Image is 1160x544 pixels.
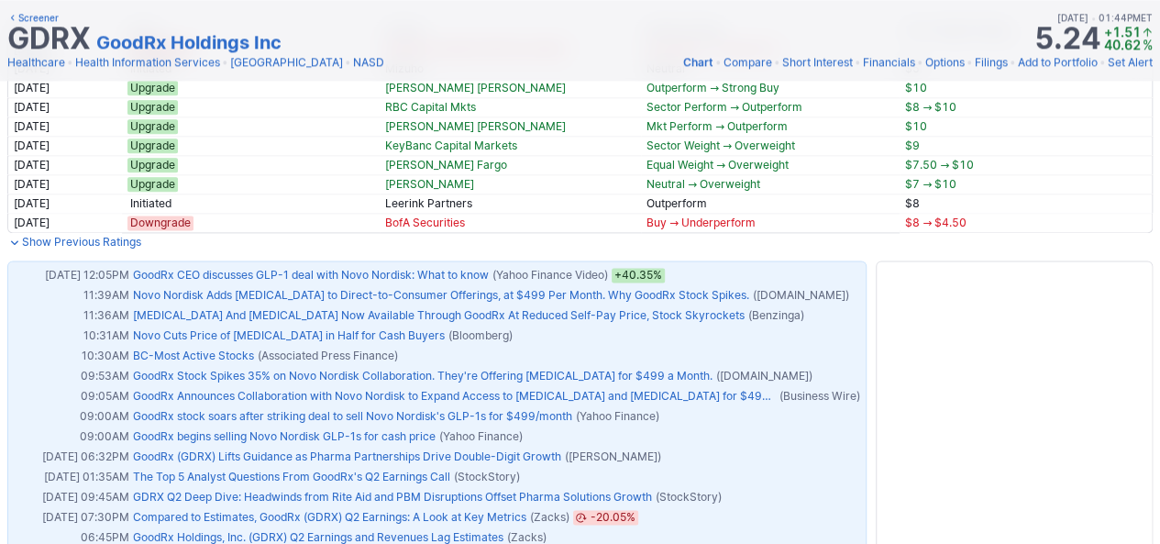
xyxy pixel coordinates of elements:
[12,447,131,467] td: [DATE] 06:32PM
[380,174,641,194] td: [PERSON_NAME]
[133,429,436,443] a: GoodRx begins selling Novo Nordisk GLP-1s for cash price
[641,174,900,194] td: Neutral → Overweight
[641,155,900,174] td: Equal Weight → Overweight
[7,235,141,249] a: Show Previous Ratings
[641,136,900,155] td: Sector Weight → Overweight
[1034,24,1100,53] strong: 5.24
[573,510,638,525] span: Aug 07, 2025
[75,53,220,72] a: Health Information Services
[222,53,228,72] span: •
[716,367,812,385] span: ([DOMAIN_NAME])
[917,53,923,72] span: •
[683,53,713,72] a: Chart
[7,78,122,97] td: [DATE]
[855,53,861,72] span: •
[12,386,131,406] td: 09:05AM
[1104,24,1141,39] span: +1.51
[774,53,780,72] span: •
[7,174,122,194] td: [DATE]
[127,100,178,115] span: Upgrade
[133,328,445,342] a: Novo Cuts Price of [MEDICAL_DATA] in Half for Cash Buyers
[900,78,1153,97] td: $10
[900,117,1153,136] td: $10
[1104,37,1141,52] span: 40.62
[127,81,178,95] span: Upgrade
[7,155,122,174] td: [DATE]
[12,285,131,305] td: 11:39AM
[748,306,804,325] span: (Benzinga)
[127,158,178,172] span: Upgrade
[127,119,178,134] span: Upgrade
[448,327,513,345] span: (Bloomberg)
[1010,53,1016,72] span: •
[12,305,131,326] td: 11:36AM
[641,213,900,233] td: Buy → Underperform
[779,387,860,405] span: (Business Wire)
[12,427,131,447] td: 09:00AM
[975,55,1008,69] span: Filings
[1018,53,1098,72] a: Add to Portfolio
[380,213,641,233] td: BofA Securities
[7,97,122,117] td: [DATE]
[133,308,745,322] a: [MEDICAL_DATA] And [MEDICAL_DATA] Now Available Through GoodRx At Reduced Self-Pay Price, Stock S...
[900,213,1153,233] td: $8 → $4.50
[967,53,973,72] span: •
[7,213,122,233] td: [DATE]
[975,53,1008,72] a: Filings
[724,53,772,72] a: Compare
[7,9,59,26] a: Screener
[133,268,489,282] a: GoodRx CEO discusses GLP-1 deal with Novo Nordisk: What to know
[454,468,520,486] span: (StockStory)
[753,286,849,305] span: ([DOMAIN_NAME])
[612,268,665,283] span: +40.35%
[133,288,749,302] a: Novo Nordisk Adds [MEDICAL_DATA] to Direct-to-Consumer Offerings, at $499 Per Month. Why GoodRx S...
[782,53,853,72] a: Short Interest
[133,349,254,362] a: BC-Most Active Stocks
[380,155,641,174] td: [PERSON_NAME] Fargo
[7,194,122,213] td: [DATE]
[683,55,713,69] span: Chart
[133,470,450,483] a: The Top 5 Analyst Questions From GoodRx's Q2 Earnings Call
[127,177,178,192] span: Upgrade
[1057,9,1153,26] span: [DATE] 01:44PM ET
[12,265,131,285] td: [DATE] 12:05PM
[12,346,131,366] td: 10:30AM
[641,97,900,117] td: Sector Perform → Outperform
[127,196,174,211] span: Initiated
[715,53,722,72] span: •
[12,406,131,427] td: 09:00AM
[1099,53,1106,72] span: •
[133,450,561,463] a: GoodRx (GDRX) Lifts Guidance as Pharma Partnerships Drive Double-Digit Growth
[641,194,900,213] td: Outperform
[12,366,131,386] td: 09:53AM
[380,117,641,136] td: [PERSON_NAME] [PERSON_NAME]
[7,251,635,261] img: nic2x2.gif
[925,53,965,72] a: Options
[7,24,91,53] h1: GDRX
[133,530,503,544] a: GoodRx Holdings, Inc. (GDRX) Q2 Earnings and Revenues Lag Estimates
[380,136,641,155] td: KeyBanc Capital Markets
[724,55,772,69] span: Compare
[1091,12,1096,23] span: •
[380,78,641,97] td: [PERSON_NAME] [PERSON_NAME]
[67,53,73,72] span: •
[565,448,661,466] span: ([PERSON_NAME])
[353,53,384,72] a: NASD
[12,507,131,527] td: [DATE] 07:30PM
[258,347,398,365] span: (Associated Press Finance)
[133,510,526,524] a: Compared to Estimates, GoodRx (GDRX) Q2 Earnings: A Look at Key Metrics
[96,29,282,55] a: GoodRx Holdings Inc
[641,78,900,97] td: Outperform → Strong Buy
[345,53,351,72] span: •
[641,117,900,136] td: Mkt Perform → Outperform
[127,216,193,230] span: Downgrade
[7,136,122,155] td: [DATE]
[230,53,343,72] a: [GEOGRAPHIC_DATA]
[7,53,65,72] a: Healthcare
[656,488,722,506] span: (StockStory)
[1143,37,1153,52] span: %
[900,194,1153,213] td: $8
[7,117,122,136] td: [DATE]
[12,326,131,346] td: 10:31AM
[133,369,713,383] a: GoodRx Stock Spikes 35% on Novo Nordisk Collaboration. They're Offering [MEDICAL_DATA] for $499 a...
